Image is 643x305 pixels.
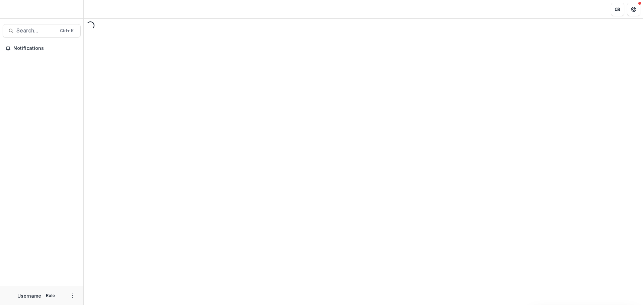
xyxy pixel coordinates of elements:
button: Notifications [3,43,81,54]
span: Search... [16,27,56,34]
button: Search... [3,24,81,37]
span: Notifications [13,46,78,51]
p: Username [17,292,41,299]
button: Get Help [627,3,640,16]
button: More [69,292,77,300]
p: Role [44,293,57,299]
button: Partners [611,3,624,16]
div: Ctrl + K [59,27,75,34]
